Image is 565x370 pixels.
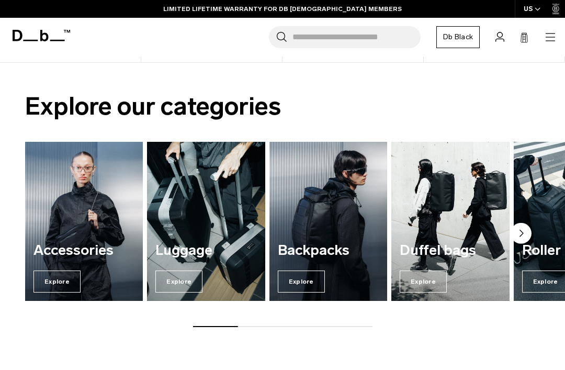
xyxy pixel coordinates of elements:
[147,142,265,301] a: Luggage Explore
[391,142,509,301] a: Duffel bags Explore
[269,142,387,301] a: Backpacks Explore
[163,4,402,14] a: LIMITED LIFETIME WARRANTY FOR DB [DEMOGRAPHIC_DATA] MEMBERS
[33,271,81,293] span: Explore
[400,271,447,293] span: Explore
[391,142,509,301] div: 4 / 7
[25,142,143,301] a: Accessories Explore
[278,271,325,293] span: Explore
[400,243,501,259] h3: Duffel bags
[25,142,143,301] div: 1 / 7
[511,223,532,246] button: Next slide
[25,88,540,125] h2: Explore our categories
[269,142,387,301] div: 3 / 7
[155,271,202,293] span: Explore
[278,243,379,259] h3: Backpacks
[155,243,256,259] h3: Luggage
[436,26,480,48] a: Db Black
[33,243,134,259] h3: Accessories
[147,142,265,301] div: 2 / 7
